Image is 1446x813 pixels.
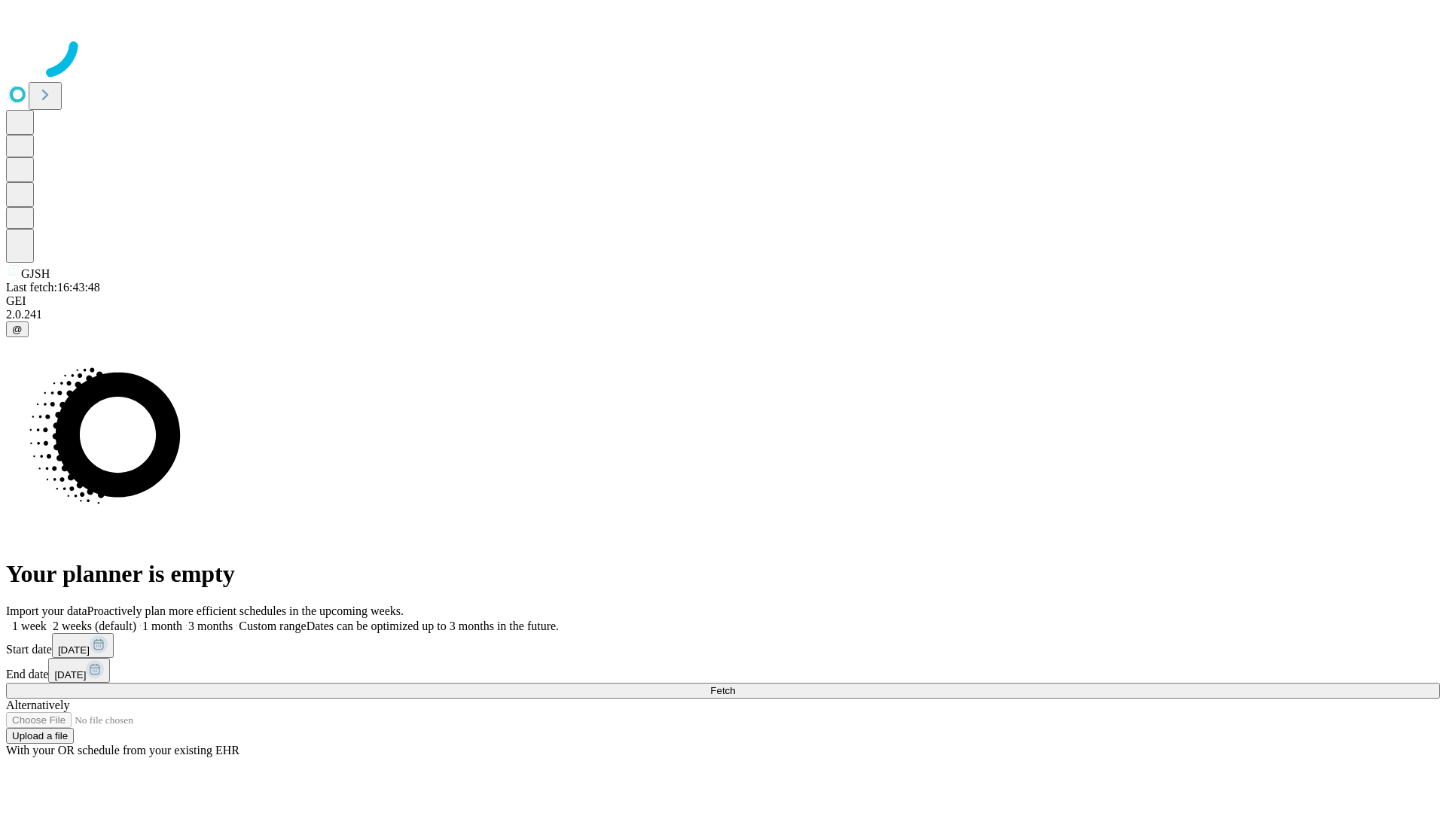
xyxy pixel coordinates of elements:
[21,267,50,280] span: GJSH
[52,633,114,658] button: [DATE]
[12,324,23,335] span: @
[307,620,559,632] span: Dates can be optimized up to 3 months in the future.
[6,699,69,711] span: Alternatively
[54,669,86,681] span: [DATE]
[6,658,1440,683] div: End date
[239,620,306,632] span: Custom range
[188,620,233,632] span: 3 months
[87,604,404,617] span: Proactively plan more efficient schedules in the upcoming weeks.
[6,560,1440,588] h1: Your planner is empty
[48,658,110,683] button: [DATE]
[142,620,182,632] span: 1 month
[12,620,47,632] span: 1 week
[6,294,1440,308] div: GEI
[6,633,1440,658] div: Start date
[6,604,87,617] span: Import your data
[6,744,239,757] span: With your OR schedule from your existing EHR
[6,308,1440,321] div: 2.0.241
[53,620,136,632] span: 2 weeks (default)
[710,685,735,696] span: Fetch
[6,683,1440,699] button: Fetch
[58,644,90,656] span: [DATE]
[6,281,100,294] span: Last fetch: 16:43:48
[6,728,74,744] button: Upload a file
[6,321,29,337] button: @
